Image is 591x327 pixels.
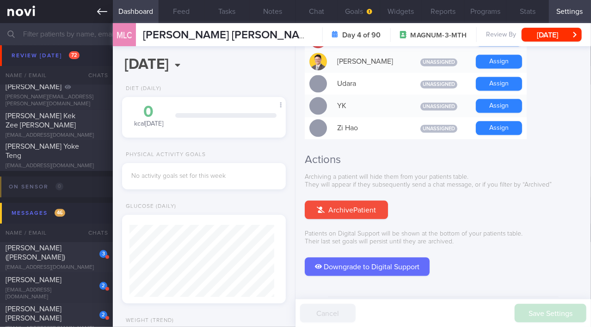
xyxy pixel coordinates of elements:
[305,153,582,167] h2: Actions
[343,30,381,40] strong: Day 4 of 90
[6,287,107,301] div: [EMAIL_ADDRESS][DOMAIN_NAME]
[411,31,467,40] span: MAGNUM-3-MTH
[332,52,406,71] div: [PERSON_NAME]
[111,18,138,53] div: MLC
[420,125,457,133] span: Unassigned
[332,97,406,115] div: YK
[131,104,166,120] div: 0
[131,104,166,128] div: kcal [DATE]
[99,282,107,290] div: 2
[332,119,406,137] div: Zi Hao
[305,200,388,219] button: ArchivePatient
[6,305,62,322] span: [PERSON_NAME] [PERSON_NAME]
[6,244,65,261] span: [PERSON_NAME] ([PERSON_NAME])
[131,172,277,181] div: No activity goals set for this week
[143,30,318,41] span: [PERSON_NAME] [PERSON_NAME]
[305,230,582,246] p: Patients on Digital Support will be shown at the bottom of your patients table. Their last set go...
[420,58,457,66] span: Unassigned
[6,76,107,83] div: [EMAIL_ADDRESS][DOMAIN_NAME]
[476,54,522,68] button: Assign
[122,203,176,210] div: Glucose (Daily)
[420,103,457,110] span: Unassigned
[122,317,174,324] div: Weight (Trend)
[6,94,107,108] div: [PERSON_NAME][EMAIL_ADDRESS][PERSON_NAME][DOMAIN_NAME]
[476,77,522,91] button: Assign
[6,83,62,91] span: [PERSON_NAME]
[305,173,582,189] p: Archiving a patient will hide them from your patients table. They will appear if they subsequentl...
[420,80,457,88] span: Unassigned
[6,264,107,271] div: [EMAIL_ADDRESS][DOMAIN_NAME]
[476,121,522,135] button: Assign
[6,181,66,193] div: On sensor
[6,143,79,159] span: [PERSON_NAME] Yoke Teng
[99,311,107,319] div: 2
[76,224,113,242] div: Chats
[99,250,107,258] div: 3
[476,99,522,113] button: Assign
[9,207,68,219] div: Messages
[522,28,582,42] button: [DATE]
[332,74,406,93] div: Udara
[6,112,76,129] span: [PERSON_NAME] Kek Zee [PERSON_NAME]
[122,151,206,158] div: Physical Activity Goals
[55,182,63,190] span: 0
[6,132,107,139] div: [EMAIL_ADDRESS][DOMAIN_NAME]
[486,31,516,39] span: Review By
[122,85,161,92] div: Diet (Daily)
[6,47,65,73] span: [PERSON_NAME] [PERSON_NAME] ([PERSON_NAME])
[6,276,62,284] span: [PERSON_NAME]
[55,209,65,217] span: 46
[305,257,430,276] button: Downgrade to Digital Support
[6,163,107,170] div: [EMAIL_ADDRESS][DOMAIN_NAME]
